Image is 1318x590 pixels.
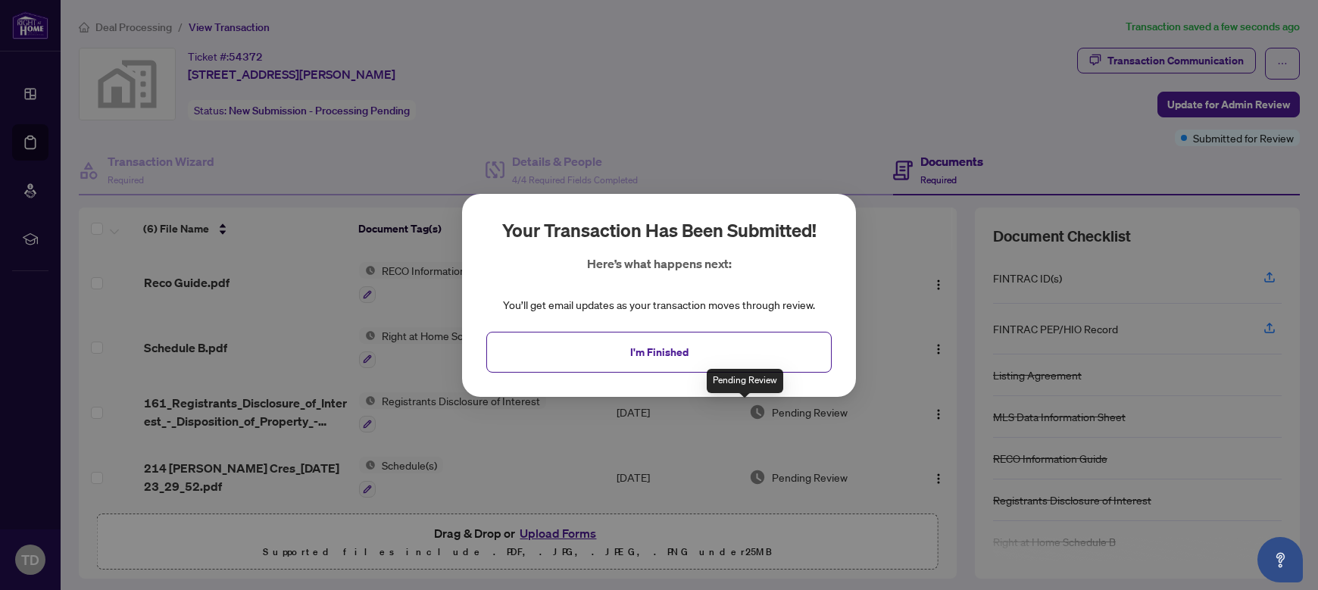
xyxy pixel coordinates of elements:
[1257,537,1303,582] button: Open asap
[486,331,832,372] button: I'm Finished
[630,339,689,364] span: I'm Finished
[587,254,732,273] p: Here’s what happens next:
[503,297,815,314] div: You’ll get email updates as your transaction moves through review.
[502,218,817,242] h2: Your transaction has been submitted!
